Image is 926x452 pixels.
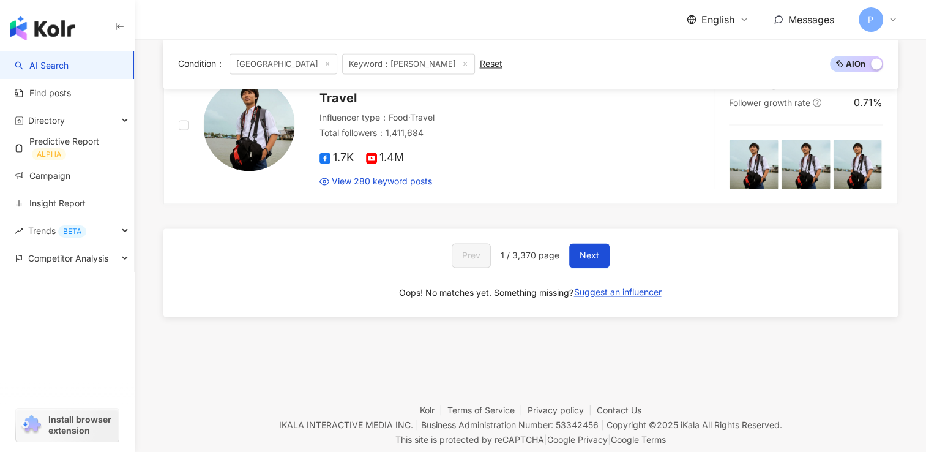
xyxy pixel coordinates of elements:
[788,13,834,26] span: Messages
[203,79,295,171] img: KOL Avatar
[48,414,115,436] span: Install browser extension
[15,197,86,209] a: Insight Report
[15,170,70,182] a: Campaign
[319,175,432,187] a: View 280 keyword posts
[10,16,75,40] img: logo
[420,404,447,415] a: Kolr
[729,97,810,108] span: Follower growth rate
[28,217,86,244] span: Trends
[366,151,404,164] span: 1.4M
[681,419,700,429] a: iKala
[611,434,666,444] a: Google Terms
[729,140,779,189] img: post-image
[15,59,69,72] a: searchAI Search
[480,59,502,69] div: Reset
[58,225,86,238] div: BETA
[332,175,432,187] span: View 280 keyword posts
[452,243,491,268] button: Prev
[15,227,23,235] span: rise
[569,243,610,268] button: Next
[580,250,599,260] span: Next
[547,434,608,444] a: Google Privacy
[163,45,898,204] a: KOL Avatar[PERSON_NAME][PERSON_NAME]Discovery Food TravelInfluencer type：Food·TravelTotal followe...
[399,287,573,299] div: Oops! No matches yet. Something missing?
[28,244,108,272] span: Competitor Analysis
[574,287,662,297] span: Suggest an influencer
[813,98,821,107] span: question-circle
[389,112,408,122] span: Food
[601,419,604,429] span: |
[597,404,641,415] a: Contact Us
[528,404,597,415] a: Privacy policy
[230,54,337,75] span: [GEOGRAPHIC_DATA]
[607,419,782,429] div: Copyright © 2025 All Rights Reserved.
[279,419,413,429] div: IKALA INTERACTIVE MEDIA INC.
[15,135,124,160] a: Predictive ReportALPHA
[416,419,419,429] span: |
[319,151,354,164] span: 1.7K
[319,111,660,124] div: Influencer type ：
[408,112,410,122] span: ·
[701,13,734,26] span: English
[868,13,873,26] span: P
[854,96,883,109] div: 0.71%
[410,112,435,122] span: Travel
[421,419,599,429] div: Business Administration Number: 53342456
[16,409,119,442] a: chrome extensionInstall browser extension
[28,107,65,134] span: Directory
[781,140,831,189] img: post-image
[319,127,660,139] div: Total followers ： 1,411,684
[20,415,43,435] img: chrome extension
[15,87,71,99] a: Find posts
[447,404,528,415] a: Terms of Service
[833,140,883,189] img: post-image
[544,434,547,444] span: |
[501,250,559,260] span: 1 / 3,370 page
[178,59,225,69] span: Condition ：
[395,432,666,446] span: This site is protected by reCAPTCHA
[608,434,611,444] span: |
[573,282,662,302] button: Suggest an influencer
[342,54,475,75] span: Keyword：[PERSON_NAME]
